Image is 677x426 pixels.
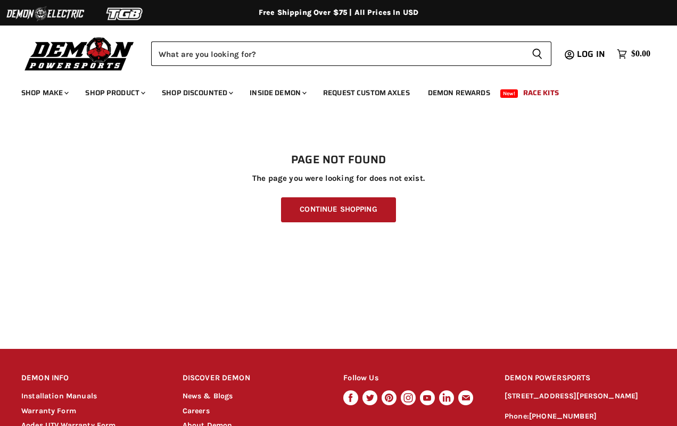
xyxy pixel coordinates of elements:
[183,406,210,415] a: Careers
[631,49,650,59] span: $0.00
[500,89,518,98] span: New!
[183,391,233,400] a: News & Blogs
[154,82,240,104] a: Shop Discounted
[77,82,152,104] a: Shop Product
[21,406,76,415] a: Warranty Form
[13,82,75,104] a: Shop Make
[529,412,597,421] a: [PHONE_NUMBER]
[572,49,612,59] a: Log in
[505,366,656,391] h2: DEMON POWERSPORTS
[21,154,656,166] h1: Page not found
[151,41,523,66] input: Search
[21,391,97,400] a: Installation Manuals
[242,82,313,104] a: Inside Demon
[85,4,165,24] img: TGB Logo 2
[315,82,418,104] a: Request Custom Axles
[515,82,567,104] a: Race Kits
[281,197,395,222] a: Continue Shopping
[13,78,648,104] ul: Main menu
[5,4,85,24] img: Demon Electric Logo 2
[21,174,656,183] p: The page you were looking for does not exist.
[612,46,656,62] a: $0.00
[183,366,324,391] h2: DISCOVER DEMON
[577,47,605,61] span: Log in
[420,82,498,104] a: Demon Rewards
[151,41,551,66] form: Product
[523,41,551,66] button: Search
[21,366,162,391] h2: DEMON INFO
[505,411,656,423] p: Phone:
[21,35,138,72] img: Demon Powersports
[343,366,484,391] h2: Follow Us
[505,390,656,403] p: [STREET_ADDRESS][PERSON_NAME]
